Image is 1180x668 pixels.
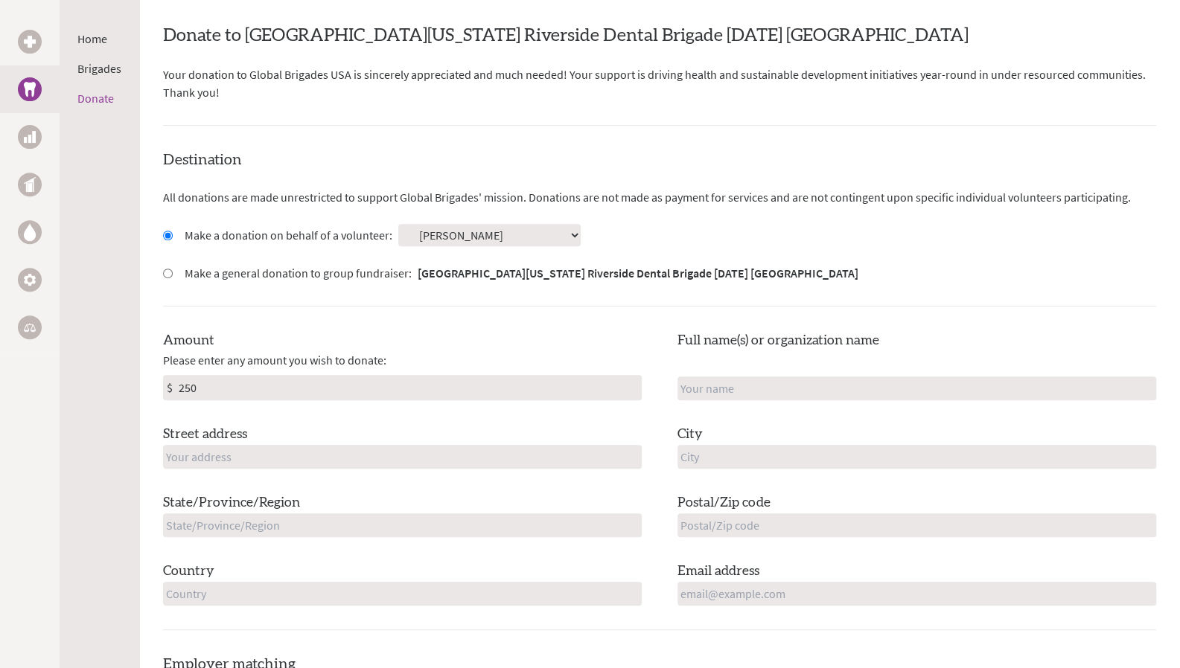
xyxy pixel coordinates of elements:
[18,268,42,292] a: Engineering
[185,264,858,282] label: Make a general donation to group fundraiser:
[677,330,879,351] label: Full name(s) or organization name
[24,274,36,286] img: Engineering
[24,131,36,143] img: Business
[18,220,42,244] a: Water
[163,188,1156,206] p: All donations are made unrestricted to support Global Brigades' mission. Donations are not made a...
[77,31,107,46] a: Home
[677,513,1156,537] input: Postal/Zip code
[163,150,1156,170] h4: Destination
[24,223,36,240] img: Water
[677,376,1156,400] input: Your name
[163,424,247,445] label: Street address
[163,513,642,537] input: State/Province/Region
[677,424,703,445] label: City
[163,24,1156,48] h2: Donate to [GEOGRAPHIC_DATA][US_STATE] Riverside Dental Brigade [DATE] [GEOGRAPHIC_DATA]
[163,330,214,351] label: Amount
[163,492,300,513] label: State/Province/Region
[24,177,36,192] img: Public Health
[677,445,1156,469] input: City
[163,65,1156,101] p: Your donation to Global Brigades USA is sincerely appreciated and much needed! Your support is dr...
[164,376,176,399] div: $
[24,323,36,332] img: Legal Empowerment
[418,266,858,280] strong: [GEOGRAPHIC_DATA][US_STATE] Riverside Dental Brigade [DATE] [GEOGRAPHIC_DATA]
[163,582,642,606] input: Country
[163,561,214,582] label: Country
[677,492,771,513] label: Postal/Zip code
[24,82,36,96] img: Dental
[18,30,42,54] a: Medical
[77,61,121,76] a: Brigades
[77,91,114,106] a: Donate
[18,315,42,339] a: Legal Empowerment
[677,561,759,582] label: Email address
[18,125,42,149] a: Business
[176,376,641,399] input: Enter Amount
[163,351,386,369] span: Please enter any amount you wish to donate:
[185,226,392,244] label: Make a donation on behalf of a volunteer:
[24,36,36,48] img: Medical
[163,445,642,469] input: Your address
[677,582,1156,606] input: email@example.com
[18,173,42,196] a: Public Health
[77,60,121,77] li: Brigades
[77,30,121,48] li: Home
[77,89,121,107] li: Donate
[18,77,42,101] a: Dental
